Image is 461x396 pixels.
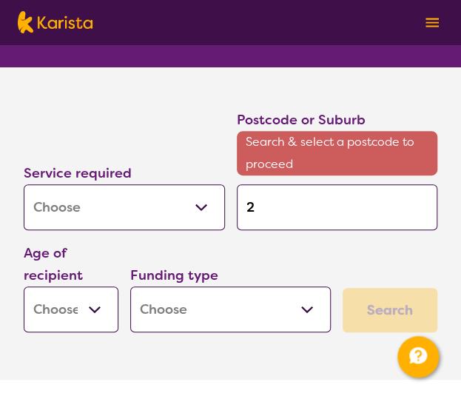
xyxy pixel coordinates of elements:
img: Karista logo [18,11,92,33]
label: Funding type [130,266,218,284]
input: Type [237,184,438,230]
label: Postcode or Suburb [237,111,366,129]
label: Age of recipient [24,244,83,284]
button: Channel Menu [397,336,439,377]
label: Service required [24,164,132,182]
img: menu [425,18,439,27]
span: Search & select a postcode to proceed [237,131,438,175]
